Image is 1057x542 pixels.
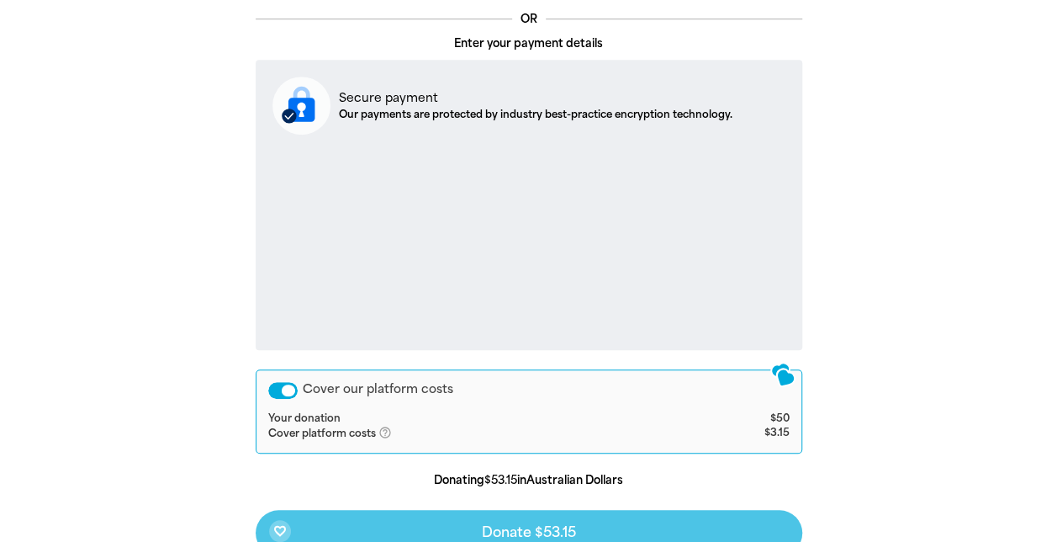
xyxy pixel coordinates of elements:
p: OR [512,11,546,28]
td: $50 [702,412,790,426]
i: help_outlined [378,426,405,439]
button: Cover our platform costs [268,382,298,399]
p: Secure payment [339,89,732,107]
b: $53.15 [484,474,517,486]
td: Cover platform costs [268,426,702,441]
iframe: Secure payment input frame [269,148,789,336]
td: Your donation [268,412,702,426]
p: Donating in Australian Dollars [256,472,802,489]
td: $3.15 [702,426,790,441]
p: Enter your payment details [256,35,802,52]
p: Our payments are protected by industry best-practice encryption technology. [339,107,732,122]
